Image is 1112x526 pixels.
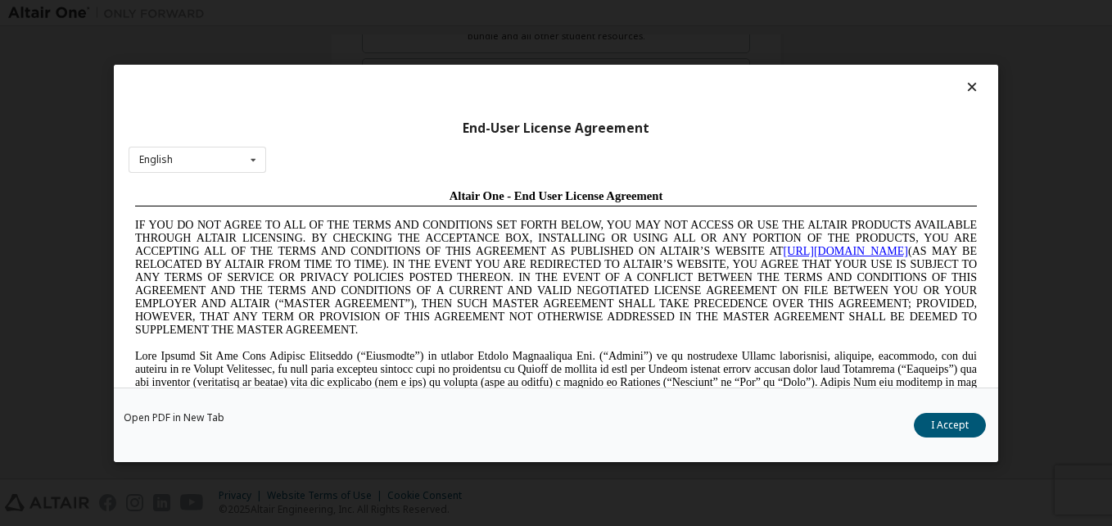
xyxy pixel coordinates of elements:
[129,120,983,136] div: End-User License Agreement
[655,62,780,75] a: [URL][DOMAIN_NAME]
[139,155,173,165] div: English
[321,7,535,20] span: Altair One - End User License Agreement
[914,412,986,437] button: I Accept
[7,36,848,153] span: IF YOU DO NOT AGREE TO ALL OF THE TERMS AND CONDITIONS SET FORTH BELOW, YOU MAY NOT ACCESS OR USE...
[124,412,224,422] a: Open PDF in New Tab
[7,167,848,284] span: Lore Ipsumd Sit Ame Cons Adipisc Elitseddo (“Eiusmodte”) in utlabor Etdolo Magnaaliqua Eni. (“Adm...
